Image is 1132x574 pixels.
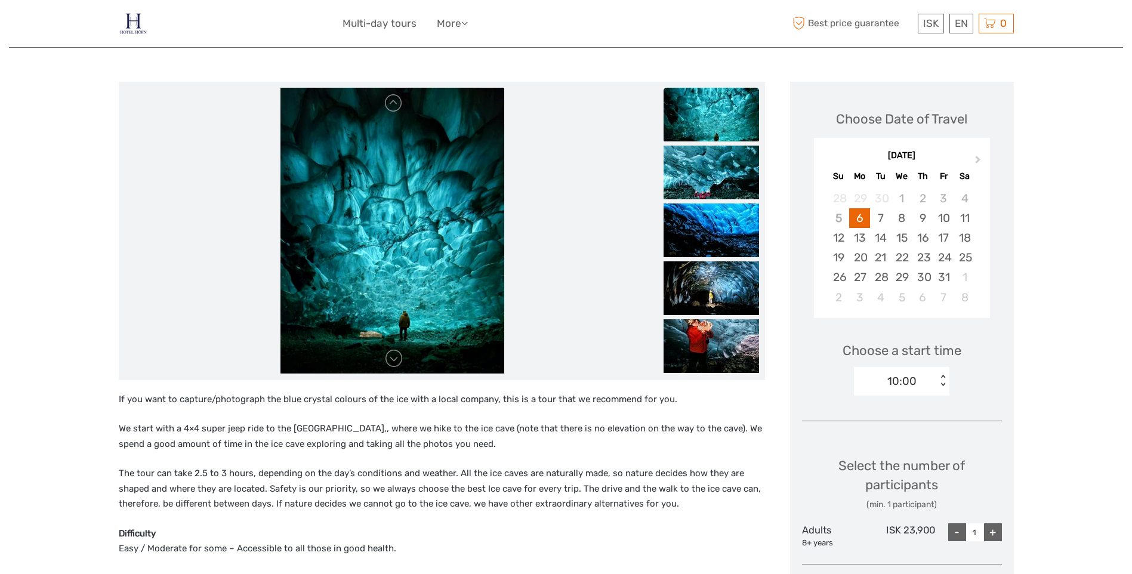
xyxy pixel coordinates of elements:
div: Choose Wednesday, November 5th, 2025 [891,288,912,307]
img: 39d3d596705d4450bf3c893a821d2edd_slider_thumbnail.jpeg [664,88,759,141]
div: Su [828,168,849,184]
div: Not available Friday, October 3rd, 2025 [933,189,954,208]
div: 10:00 [887,374,917,389]
div: Choose Saturday, October 25th, 2025 [954,248,975,267]
div: Choose Tuesday, October 21st, 2025 [870,248,891,267]
span: Best price guarantee [790,14,915,33]
div: - [948,523,966,541]
p: Easy / Moderate for some – Accessible to all those in good health. [119,526,765,557]
div: EN [949,14,973,33]
div: Choose Tuesday, October 28th, 2025 [870,267,891,287]
img: 39d3d596705d4450bf3c893a821d2edd_main_slider.jpeg [280,88,504,374]
div: Choose Tuesday, October 14th, 2025 [870,228,891,248]
div: Choose Friday, November 7th, 2025 [933,288,954,307]
div: Choose Saturday, November 8th, 2025 [954,288,975,307]
div: Choose Friday, October 24th, 2025 [933,248,954,267]
div: Choose Saturday, November 1st, 2025 [954,267,975,287]
div: Th [912,168,933,184]
div: Choose Monday, October 13th, 2025 [849,228,870,248]
div: Choose Friday, October 17th, 2025 [933,228,954,248]
button: Next Month [970,153,989,172]
div: ISK 23,900 [868,523,935,548]
img: 0788bf07868c4d2dbea58bd726cd84ef_slider_thumbnail.jpeg [664,203,759,257]
div: < > [938,375,948,387]
div: Fr [933,168,954,184]
div: + [984,523,1002,541]
div: Choose Monday, October 6th, 2025 [849,208,870,228]
div: Choose Wednesday, October 29th, 2025 [891,267,912,287]
div: Not available Sunday, October 5th, 2025 [828,208,849,228]
p: The tour can take 2.5 to 3 hours, depending on the day’s conditions and weather. All the ice cave... [119,466,765,512]
div: Mo [849,168,870,184]
div: We [891,168,912,184]
div: Choose Sunday, October 26th, 2025 [828,267,849,287]
div: Not available Thursday, October 2nd, 2025 [912,189,933,208]
div: Adults [802,523,869,548]
div: Tu [870,168,891,184]
div: Choose Friday, October 31st, 2025 [933,267,954,287]
div: Choose Thursday, October 16th, 2025 [912,228,933,248]
strong: Difficulty [119,528,156,539]
div: Choose Sunday, November 2nd, 2025 [828,288,849,307]
a: More [437,15,468,32]
div: Choose Thursday, October 30th, 2025 [912,267,933,287]
div: 8+ years [802,538,869,549]
div: Choose Sunday, October 12th, 2025 [828,228,849,248]
div: Choose Thursday, October 9th, 2025 [912,208,933,228]
div: Choose Thursday, November 6th, 2025 [912,288,933,307]
p: If you want to capture/photograph the blue crystal colours of the ice with a local company, this ... [119,392,765,408]
div: Choose Monday, October 27th, 2025 [849,267,870,287]
div: [DATE] [814,150,990,162]
div: Choose Date of Travel [836,110,967,128]
div: month 2025-10 [818,189,986,307]
img: 52b3d64a52504caf87ce20da66e0b4fb_slider_thumbnail.jpeg [664,261,759,315]
a: Multi-day tours [343,15,417,32]
p: We start with a 4×4 super jeep ride to the [GEOGRAPHIC_DATA],, where we hike to the ice cave (not... [119,421,765,452]
div: Not available Saturday, October 4th, 2025 [954,189,975,208]
span: Choose a start time [843,341,961,360]
span: 0 [998,17,1008,29]
div: Sa [954,168,975,184]
div: Choose Tuesday, October 7th, 2025 [870,208,891,228]
div: Choose Wednesday, October 8th, 2025 [891,208,912,228]
div: Choose Sunday, October 19th, 2025 [828,248,849,267]
div: Not available Tuesday, September 30th, 2025 [870,189,891,208]
div: (min. 1 participant) [802,499,1002,511]
div: Choose Wednesday, October 22nd, 2025 [891,248,912,267]
div: Choose Thursday, October 23rd, 2025 [912,248,933,267]
div: Not available Wednesday, October 1st, 2025 [891,189,912,208]
div: Choose Friday, October 10th, 2025 [933,208,954,228]
div: Not available Monday, September 29th, 2025 [849,189,870,208]
div: Select the number of participants [802,456,1002,511]
span: ISK [923,17,939,29]
div: Choose Monday, November 3rd, 2025 [849,288,870,307]
div: Not available Sunday, September 28th, 2025 [828,189,849,208]
div: Choose Saturday, October 11th, 2025 [954,208,975,228]
img: f6291082e99243c68d198a15280b29df_slider_thumbnail.jpeg [664,146,759,199]
div: Choose Tuesday, November 4th, 2025 [870,288,891,307]
img: 5baadf08924c4171855d781dcd0917be_slider_thumbnail.jpeg [664,319,759,373]
div: Choose Saturday, October 18th, 2025 [954,228,975,248]
div: Choose Wednesday, October 15th, 2025 [891,228,912,248]
img: 686-49135f22-265b-4450-95ba-bc28a5d02e86_logo_small.jpg [119,9,148,38]
div: Choose Monday, October 20th, 2025 [849,248,870,267]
